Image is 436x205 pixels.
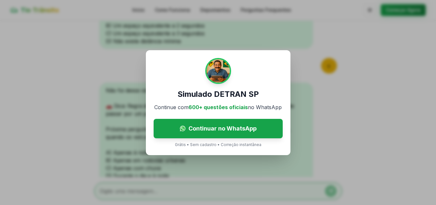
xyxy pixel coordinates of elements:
span: 600+ questões oficiais [188,104,248,110]
img: Tio Trânsito [205,58,231,84]
span: Continuar no WhatsApp [188,124,257,133]
a: Continuar no WhatsApp [154,119,283,138]
h3: Simulado DETRAN SP [177,89,259,99]
p: Continue com no WhatsApp [154,103,282,111]
p: Grátis • Sem cadastro • Correção instantânea [175,142,261,147]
